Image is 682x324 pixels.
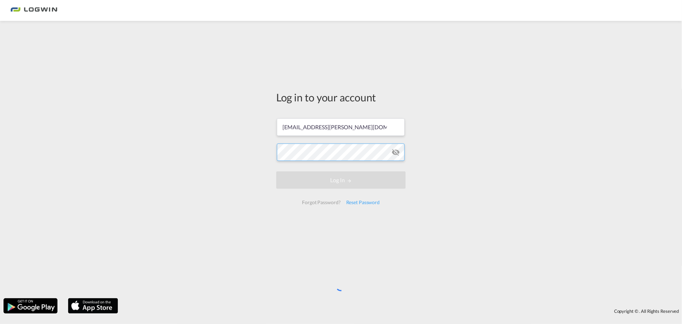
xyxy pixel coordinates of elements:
[276,90,406,105] div: Log in to your account
[10,3,57,18] img: bc73a0e0d8c111efacd525e4c8ad7d32.png
[392,148,400,156] md-icon: icon-eye-off
[276,171,406,189] button: LOGIN
[67,298,119,314] img: apple.png
[277,118,405,136] input: Enter email/phone number
[122,305,682,317] div: Copyright © . All Rights Reserved
[299,196,343,209] div: Forgot Password?
[343,196,383,209] div: Reset Password
[3,298,58,314] img: google.png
